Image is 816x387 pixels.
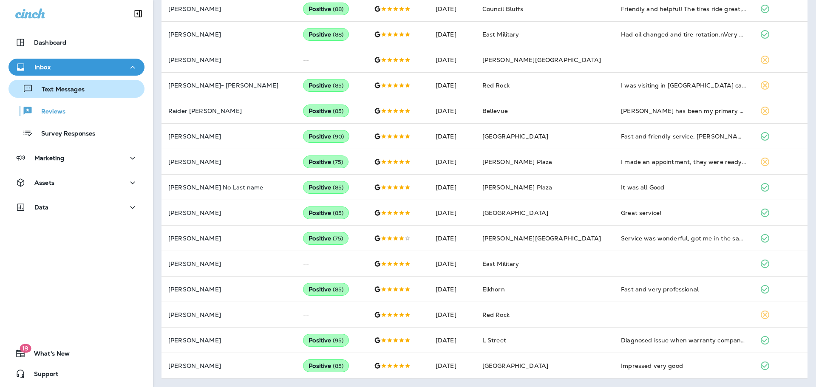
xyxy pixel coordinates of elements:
span: ( 75 ) [333,235,343,242]
p: Reviews [33,108,65,116]
div: Positive [303,232,348,245]
p: [PERSON_NAME] [168,311,289,318]
span: Red Rock [482,82,510,89]
div: Positive [303,334,349,347]
button: Support [8,365,144,382]
td: [DATE] [429,98,476,124]
p: [PERSON_NAME] [168,158,289,165]
div: Fast and friendly service. Jensen Tire is focused on providing value to the customer. They get al... [621,132,746,141]
span: ( 88 ) [333,31,343,38]
td: [DATE] [429,22,476,47]
div: Positive [303,28,349,41]
td: -- [296,251,367,277]
td: [DATE] [429,226,476,251]
td: [DATE] [429,124,476,149]
div: Positive [303,206,349,219]
p: [PERSON_NAME]- [PERSON_NAME] [168,82,289,89]
td: -- [296,47,367,73]
div: Positive [303,3,349,15]
div: Impressed very good [621,362,746,370]
div: Friendly and helpful! The tires ride great, and at a great price!..👍 [621,5,746,13]
span: [PERSON_NAME][GEOGRAPHIC_DATA] [482,56,601,64]
div: Positive [303,155,348,168]
div: Positive [303,283,349,296]
td: [DATE] [429,353,476,379]
span: ( 85 ) [333,209,343,217]
span: Support [25,370,58,381]
span: Bellevue [482,107,508,115]
span: [GEOGRAPHIC_DATA] [482,133,548,140]
span: L Street [482,336,506,344]
span: [GEOGRAPHIC_DATA] [482,362,548,370]
p: Data [34,204,49,211]
span: [PERSON_NAME][GEOGRAPHIC_DATA] [482,234,601,242]
p: [PERSON_NAME] [168,362,289,369]
span: ( 85 ) [333,362,343,370]
span: ( 85 ) [333,82,343,89]
p: Assets [34,179,54,186]
span: [GEOGRAPHIC_DATA] [482,209,548,217]
p: [PERSON_NAME] [168,260,289,267]
p: [PERSON_NAME] [168,31,289,38]
p: [PERSON_NAME] No Last name [168,184,289,191]
div: Had oil changed and tire rotation.nVery happy with service and they were very prompt. We always g... [621,30,746,39]
button: Collapse Sidebar [126,5,150,22]
span: East Military [482,31,519,38]
p: Inbox [34,64,51,71]
td: [DATE] [429,149,476,175]
p: [PERSON_NAME] [168,286,289,293]
td: [DATE] [429,302,476,328]
td: [DATE] [429,251,476,277]
button: Text Messages [8,80,144,98]
p: Marketing [34,155,64,161]
p: [PERSON_NAME] [168,133,289,140]
div: Service was wonderful, got me in the same day. Only reason I didn't give you a 5 stars, it was be... [621,234,746,243]
td: [DATE] [429,328,476,353]
div: Fast and very professional [621,285,746,294]
span: Council Bluffs [482,5,523,13]
p: [PERSON_NAME] [168,209,289,216]
span: [PERSON_NAME] Plaza [482,184,552,191]
span: Elkhorn [482,285,505,293]
td: [DATE] [429,73,476,98]
span: ( 85 ) [333,286,343,293]
p: Dashboard [34,39,66,46]
span: East Military [482,260,519,268]
div: Diagnosed issue when warranty company failed. Jordan and the team got it done ia professional tim... [621,336,746,345]
button: Assets [8,174,144,191]
span: ( 85 ) [333,107,343,115]
p: [PERSON_NAME] [168,337,289,344]
button: Dashboard [8,34,144,51]
p: [PERSON_NAME] [168,235,289,242]
span: What's New [25,350,70,360]
div: Great service! [621,209,746,217]
button: 19What's New [8,345,144,362]
div: Jensen has been my primary mechanic for years. They have never tried to sell me something I didn'... [621,107,746,115]
div: Positive [303,79,349,92]
button: Marketing [8,150,144,167]
div: Positive [303,105,349,117]
span: ( 85 ) [333,184,343,191]
span: Red Rock [482,311,510,319]
td: [DATE] [429,47,476,73]
td: [DATE] [429,277,476,302]
span: ( 95 ) [333,337,343,344]
div: Positive [303,359,349,372]
div: Positive [303,130,349,143]
div: I was visiting in Lincoln came in due to a slow leak on a tire. It turned out to be a cracked rim... [621,81,746,90]
span: [PERSON_NAME] Plaza [482,158,552,166]
button: Reviews [8,102,144,120]
td: -- [296,302,367,328]
p: [PERSON_NAME] [168,56,289,63]
span: ( 75 ) [333,158,343,166]
button: Data [8,199,144,216]
p: Raider [PERSON_NAME] [168,107,289,114]
p: Text Messages [33,86,85,94]
span: 19 [20,344,31,353]
td: [DATE] [429,175,476,200]
div: Positive [303,181,349,194]
div: It was all Good [621,183,746,192]
button: Inbox [8,59,144,76]
div: I made an appointment, they were ready to do the work and had it done in short order. In this cas... [621,158,746,166]
p: Survey Responses [33,130,95,138]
